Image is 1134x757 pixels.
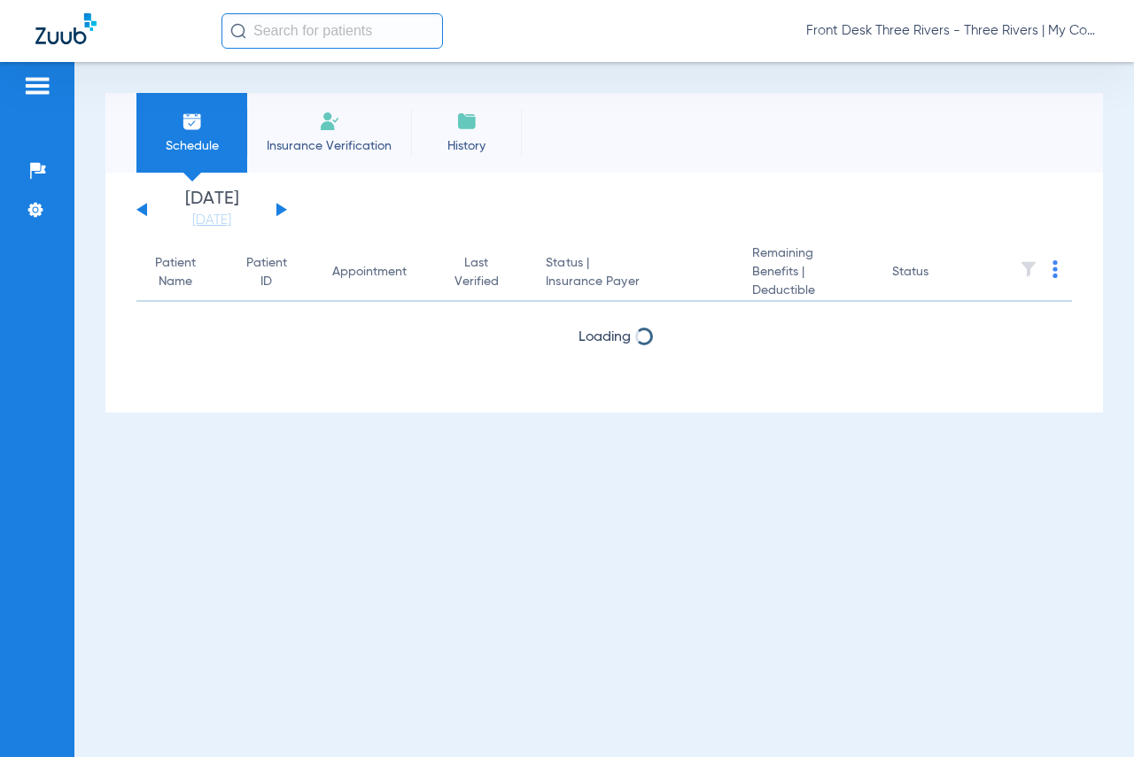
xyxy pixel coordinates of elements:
div: Patient Name [151,254,217,291]
img: Zuub Logo [35,13,97,44]
div: Appointment [332,263,407,282]
img: Schedule [182,111,203,132]
span: History [424,137,509,155]
span: Deductible [752,282,864,300]
img: Manual Insurance Verification [319,111,340,132]
img: hamburger-icon [23,75,51,97]
img: filter.svg [1020,260,1037,278]
img: group-dot-blue.svg [1052,260,1058,278]
th: Status [878,244,998,302]
a: [DATE] [159,212,265,229]
span: Schedule [150,137,234,155]
img: History [456,111,478,132]
span: Insurance Verification [260,137,398,155]
div: Last Verified [452,254,518,291]
span: Insurance Payer [546,273,723,291]
th: Remaining Benefits | [738,244,878,302]
div: Patient ID [245,254,304,291]
div: Patient ID [245,254,288,291]
img: Search Icon [230,23,246,39]
li: [DATE] [159,190,265,229]
div: Patient Name [151,254,201,291]
div: Last Verified [452,254,502,291]
input: Search for patients [221,13,443,49]
div: Appointment [332,263,423,282]
span: Loading [579,330,631,344]
th: Status | [532,244,737,302]
span: Front Desk Three Rivers - Three Rivers | My Community Dental Centers [806,22,1099,40]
